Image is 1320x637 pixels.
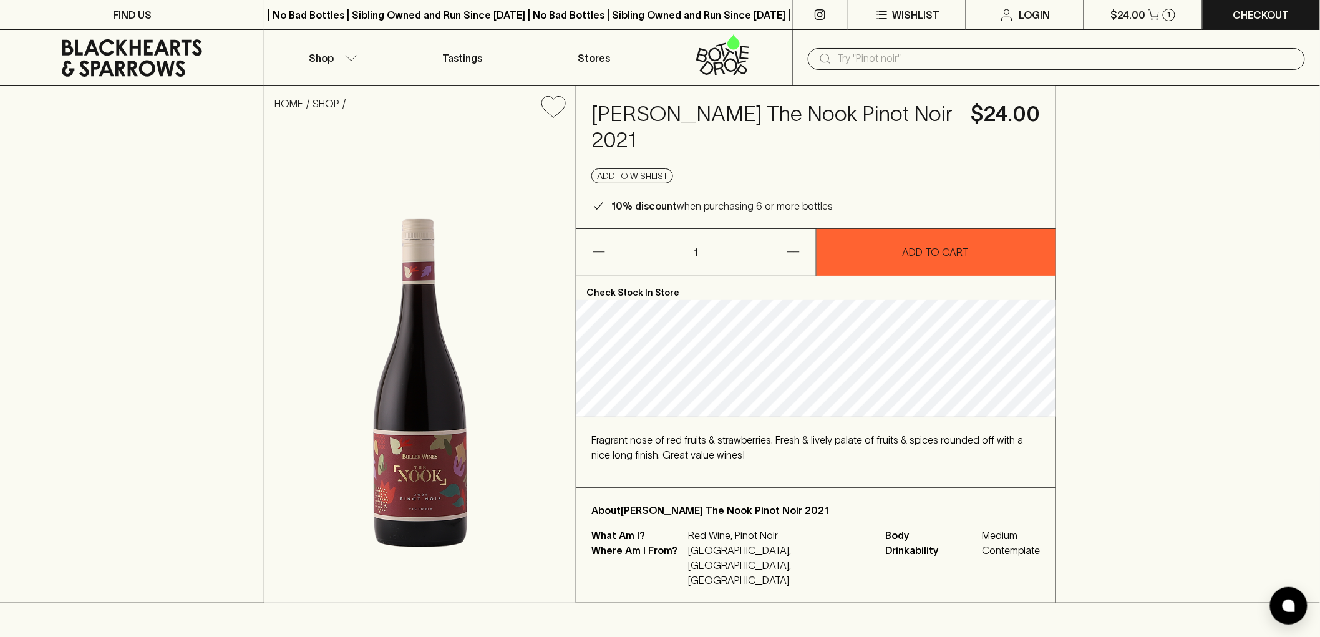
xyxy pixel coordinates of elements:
[313,98,339,109] a: SHOP
[1233,7,1289,22] p: Checkout
[688,543,871,588] p: [GEOGRAPHIC_DATA], [GEOGRAPHIC_DATA], [GEOGRAPHIC_DATA]
[264,128,576,603] img: 18348.png
[591,503,1041,518] p: About [PERSON_NAME] The Nook Pinot Noir 2021
[971,101,1041,127] h4: $24.00
[1019,7,1051,22] p: Login
[528,30,660,85] a: Stores
[611,200,677,212] b: 10% discount
[688,528,871,543] p: Red Wine, Pinot Noir
[681,229,711,276] p: 1
[578,51,611,66] p: Stores
[886,543,979,558] span: Drinkability
[1111,7,1146,22] p: $24.00
[983,528,1041,543] span: Medium
[892,7,939,22] p: Wishlist
[591,101,956,153] h4: [PERSON_NAME] The Nook Pinot Noir 2021
[397,30,528,85] a: Tastings
[274,98,303,109] a: HOME
[1283,600,1295,612] img: bubble-icon
[591,528,685,543] p: What Am I?
[536,91,571,123] button: Add to wishlist
[983,543,1041,558] span: Contemplate
[309,51,334,66] p: Shop
[591,543,685,588] p: Where Am I From?
[817,229,1056,276] button: ADD TO CART
[1167,11,1170,18] p: 1
[264,30,396,85] button: Shop
[903,245,969,260] p: ADD TO CART
[611,198,833,213] p: when purchasing 6 or more bottles
[838,49,1295,69] input: Try "Pinot noir"
[113,7,152,22] p: FIND US
[576,276,1056,300] p: Check Stock In Store
[442,51,482,66] p: Tastings
[886,528,979,543] span: Body
[591,168,673,183] button: Add to wishlist
[591,432,1041,462] p: Fragrant nose of red fruits & strawberries. Fresh & lively palate of fruits & spices rounded off ...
